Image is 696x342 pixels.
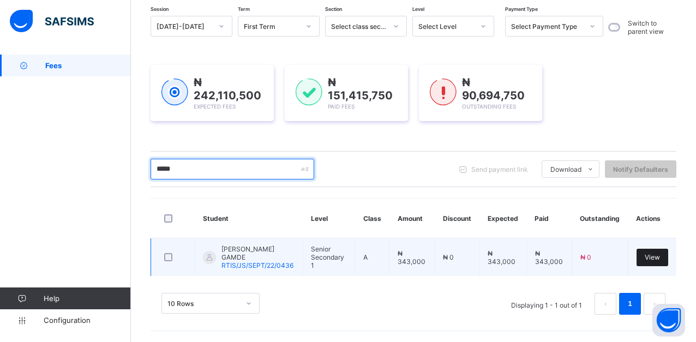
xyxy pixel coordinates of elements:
[44,316,130,325] span: Configuration
[479,199,527,238] th: Expected
[389,199,435,238] th: Amount
[311,245,344,269] span: Senior Secondary 1
[488,249,515,266] span: ₦ 343,000
[511,22,583,31] div: Select Payment Type
[194,103,236,110] span: Expected Fees
[526,199,572,238] th: Paid
[221,245,294,261] span: [PERSON_NAME] GAMDE
[625,297,635,311] a: 1
[151,6,169,12] span: Session
[443,253,454,261] span: ₦ 0
[535,249,563,266] span: ₦ 343,000
[325,6,342,12] span: Section
[355,199,389,238] th: Class
[430,79,457,106] img: outstanding-1.146d663e52f09953f639664a84e30106.svg
[331,22,387,31] div: Select class section
[328,76,393,102] span: ₦ 151,415,750
[194,76,261,102] span: ₦ 242,110,500
[503,293,590,315] li: Displaying 1 - 1 out of 1
[238,6,250,12] span: Term
[328,103,355,110] span: Paid Fees
[303,199,355,238] th: Level
[580,253,591,261] span: ₦ 0
[157,22,212,31] div: [DATE]-[DATE]
[44,294,130,303] span: Help
[628,199,676,238] th: Actions
[644,293,665,315] li: 下一页
[244,22,299,31] div: First Term
[398,249,425,266] span: ₦ 343,000
[652,304,685,337] button: Open asap
[550,165,581,173] span: Download
[645,253,660,261] span: View
[572,199,628,238] th: Outstanding
[644,293,665,315] button: next page
[161,79,188,106] img: expected-1.03dd87d44185fb6c27cc9b2570c10499.svg
[619,293,641,315] li: 1
[296,79,322,106] img: paid-1.3eb1404cbcb1d3b736510a26bbfa3ccb.svg
[412,6,424,12] span: Level
[595,293,616,315] li: 上一页
[462,76,525,102] span: ₦ 90,694,750
[505,6,538,12] span: Payment Type
[195,199,303,238] th: Student
[10,10,94,33] img: safsims
[595,293,616,315] button: prev page
[471,165,528,173] span: Send payment link
[363,253,368,261] span: A
[613,165,668,173] span: Notify Defaulters
[221,261,293,269] span: RTIS/JS/SEPT/22/0436
[418,22,474,31] div: Select Level
[45,61,131,70] span: Fees
[628,19,674,35] label: Switch to parent view
[167,299,239,308] div: 10 Rows
[435,199,479,238] th: Discount
[462,103,516,110] span: Outstanding Fees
